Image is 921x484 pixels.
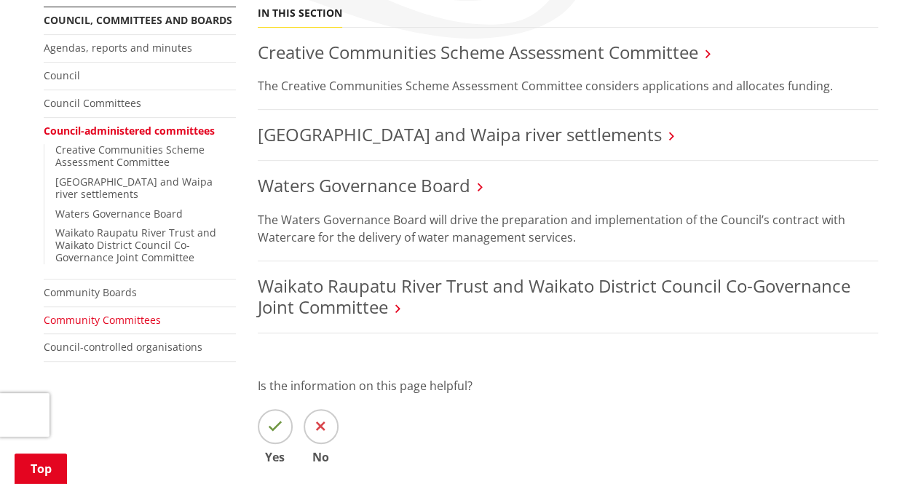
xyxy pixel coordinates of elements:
[258,40,698,64] a: Creative Communities Scheme Assessment Committee
[258,122,662,146] a: [GEOGRAPHIC_DATA] and Waipa river settlements
[55,143,205,169] a: Creative Communities Scheme Assessment Committee
[258,211,878,246] p: The Waters Governance Board will drive the preparation and implementation of the Council’s contra...
[44,313,161,327] a: Community Committees
[44,13,232,27] a: Council, committees and boards
[44,124,215,138] a: Council-administered committees
[258,274,850,319] a: Waikato Raupatu River Trust and Waikato District Council Co-Governance Joint Committee
[258,451,293,463] span: Yes
[258,173,470,197] a: Waters Governance Board
[854,423,906,475] iframe: Messenger Launcher
[15,453,67,484] a: Top
[304,451,339,463] span: No
[258,77,878,95] p: The Creative Communities Scheme Assessment Committee considers applications and allocates funding.
[258,7,342,20] h5: In this section
[55,226,216,264] a: Waikato Raupatu River Trust and Waikato District Council Co-Governance Joint Committee
[44,96,141,110] a: Council Committees
[44,285,137,299] a: Community Boards
[55,175,213,201] a: [GEOGRAPHIC_DATA] and Waipa river settlements
[44,340,202,354] a: Council-controlled organisations
[258,377,878,394] p: Is the information on this page helpful?
[55,207,183,221] a: Waters Governance Board
[44,41,192,55] a: Agendas, reports and minutes
[44,68,80,82] a: Council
